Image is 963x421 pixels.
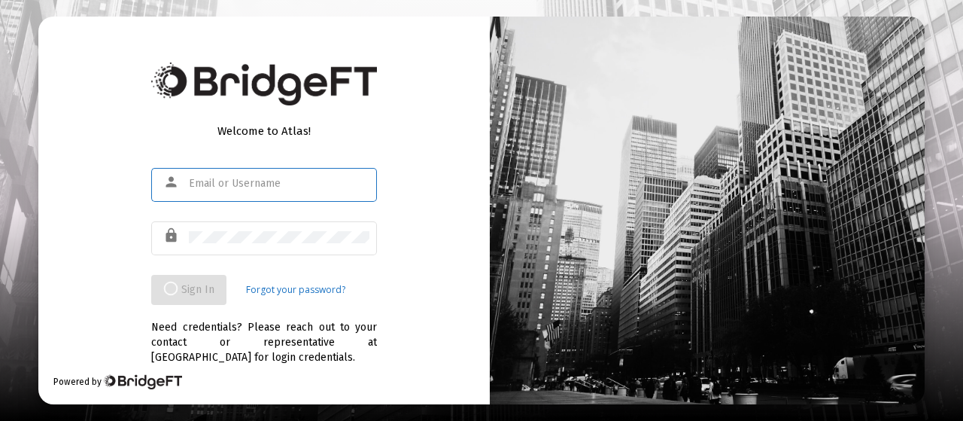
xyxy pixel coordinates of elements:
[151,63,377,105] img: Bridge Financial Technology Logo
[189,178,369,190] input: Email or Username
[246,282,345,297] a: Forgot your password?
[151,275,226,305] button: Sign In
[163,283,214,296] span: Sign In
[163,173,181,191] mat-icon: person
[151,305,377,365] div: Need credentials? Please reach out to your contact or representative at [GEOGRAPHIC_DATA] for log...
[163,227,181,245] mat-icon: lock
[151,124,377,139] div: Welcome to Atlas!
[53,374,182,389] div: Powered by
[103,374,182,389] img: Bridge Financial Technology Logo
